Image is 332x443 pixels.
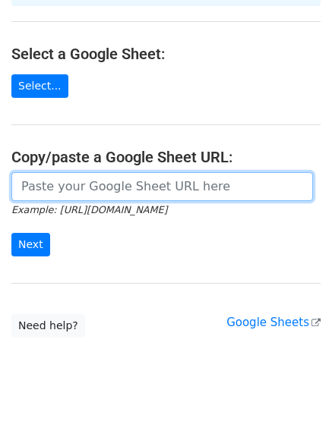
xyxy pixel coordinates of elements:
a: Select... [11,74,68,98]
h4: Select a Google Sheet: [11,45,321,63]
a: Need help? [11,314,85,338]
input: Next [11,233,50,256]
h4: Copy/paste a Google Sheet URL: [11,148,321,166]
small: Example: [URL][DOMAIN_NAME] [11,204,167,215]
input: Paste your Google Sheet URL here [11,172,313,201]
a: Google Sheets [226,316,321,329]
iframe: Chat Widget [256,370,332,443]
